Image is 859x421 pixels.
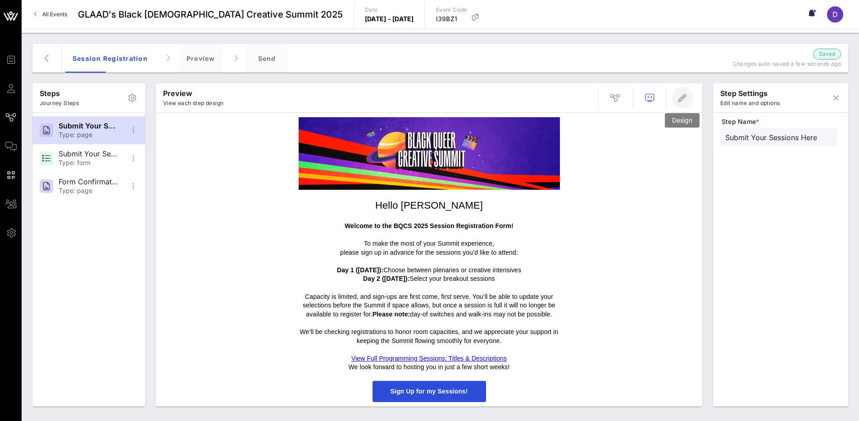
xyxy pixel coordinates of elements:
[299,239,560,248] p: To make the most of your Summit experience,
[299,363,560,372] p: We look forward to hosting you in just a few short weeks!
[40,88,79,99] p: Steps
[375,200,483,211] span: Hello [PERSON_NAME]
[436,14,467,23] p: I39BZ1
[163,88,223,99] p: Preview
[163,99,223,108] p: View each step design
[337,266,383,274] strong: Day 1 ([DATE]):
[78,8,343,21] span: GLAAD's Black [DEMOGRAPHIC_DATA] Creative Summit 2025
[299,275,560,284] p: Select your breakout sessions
[59,159,118,167] div: Type: form
[299,293,560,319] p: Capacity is limited, and sign-ups are first come, first serve. You’ll be able to update your sele...
[299,266,560,275] p: Choose between plenaries or creative intensives
[391,388,468,395] span: Sign Up for my Sessions!
[59,150,118,158] div: Submit Your Sessions Form
[363,275,409,282] strong: Day 2 ([DATE]):
[373,311,410,318] strong: Please note:
[59,122,118,130] div: Submit Your Sessions Here
[29,7,73,22] a: All Events
[728,59,841,69] p: Changes auto-saved a few seconds ago
[436,5,467,14] p: Event Code
[59,131,118,139] div: Type: page
[819,50,835,59] span: Saved
[722,117,837,126] span: Step Name
[40,99,79,108] p: Journey Steps
[832,10,838,19] span: D
[299,248,560,257] p: please sign up in advance for the sessions you’d like to attend:
[42,11,67,18] span: All Events
[65,44,155,73] div: Session Registration
[247,44,287,73] div: Send
[59,187,118,195] div: Type: page
[351,355,507,362] a: View Full Programming Sessions: Titles & Descriptions
[365,5,414,14] p: Date
[365,14,414,23] p: [DATE] - [DATE]
[373,381,486,402] a: Sign Up for my Sessions!
[345,222,513,229] strong: Welcome to the BQCS 2025 Session Registration Form!
[59,178,118,186] div: Form Confirmation Message
[720,99,780,108] p: Edit name and options
[827,6,843,23] div: D
[720,88,780,99] p: step settings
[299,328,560,345] p: We’ll be checking registrations to honor room capacities, and we appreciate your support in keepi...
[179,44,223,73] div: Preview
